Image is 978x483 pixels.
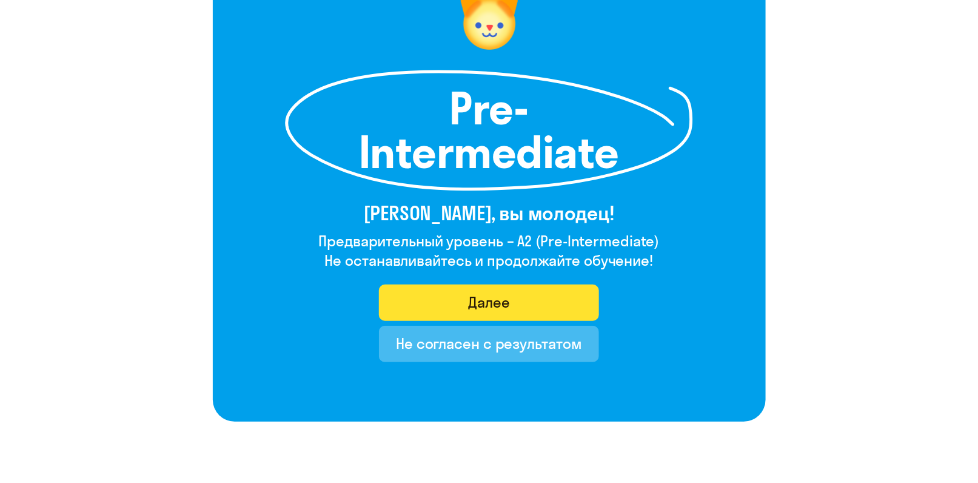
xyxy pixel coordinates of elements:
[379,285,599,321] button: Далее
[350,87,629,174] h1: Pre-Intermediate
[396,334,582,353] div: Не согласен с результатом
[318,251,659,270] h4: Не останавливайтесь и продолжайте обучение!
[318,201,659,225] h3: [PERSON_NAME], вы молодец!
[318,231,659,251] h4: Предварительный уровень – A2 (Pre-Intermediate)
[468,292,510,312] div: Далее
[379,326,599,362] button: Не согласен с результатом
